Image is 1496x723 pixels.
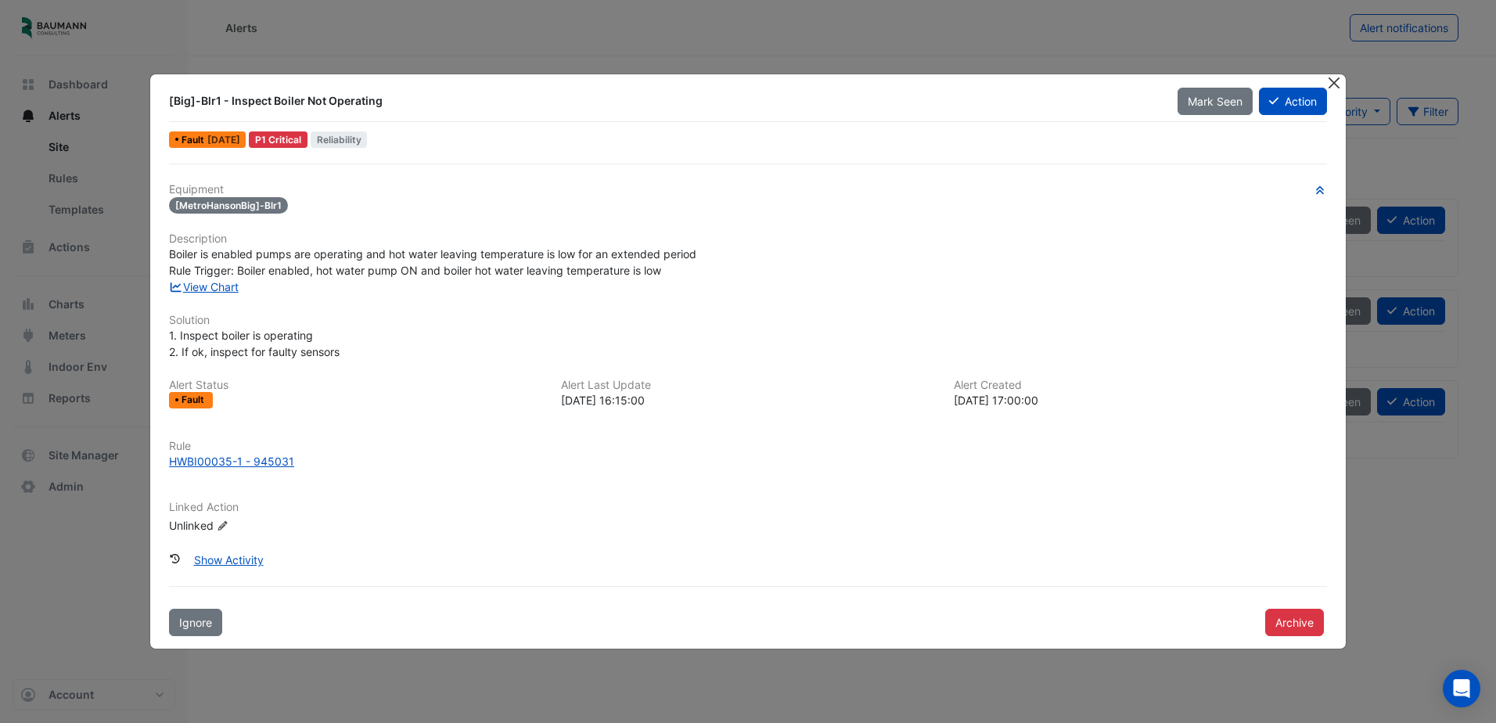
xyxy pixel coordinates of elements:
[169,280,239,293] a: View Chart
[1443,670,1480,707] div: Open Intercom Messenger
[217,520,228,531] fa-icon: Edit Linked Action
[179,616,212,629] span: Ignore
[169,314,1327,327] h6: Solution
[169,379,542,392] h6: Alert Status
[182,135,207,145] span: Fault
[1188,95,1242,108] span: Mark Seen
[169,609,222,636] button: Ignore
[169,453,294,469] div: HWBI00035-1 - 945031
[954,392,1327,408] div: [DATE] 17:00:00
[169,93,1158,109] div: [Big]-Blr1 - Inspect Boiler Not Operating
[169,183,1327,196] h6: Equipment
[169,247,696,277] span: Boiler is enabled pumps are operating and hot water leaving temperature is low for an extended pe...
[169,501,1327,514] h6: Linked Action
[1178,88,1253,115] button: Mark Seen
[169,453,1327,469] a: HWBI00035-1 - 945031
[561,379,934,392] h6: Alert Last Update
[954,379,1327,392] h6: Alert Created
[1265,609,1324,636] button: Archive
[184,546,274,574] button: Show Activity
[1259,88,1327,115] button: Action
[169,516,357,533] div: Unlinked
[561,392,934,408] div: [DATE] 16:15:00
[207,134,240,146] span: Mon 28-Jul-2025 17:15 EDT
[169,329,340,358] span: 1. Inspect boiler is operating 2. If ok, inspect for faulty sensors
[249,131,307,148] div: P1 Critical
[1326,74,1343,91] button: Close
[311,131,368,148] span: Reliability
[182,395,207,405] span: Fault
[169,197,288,214] span: [MetroHansonBig]-Blr1
[169,440,1327,453] h6: Rule
[169,232,1327,246] h6: Description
